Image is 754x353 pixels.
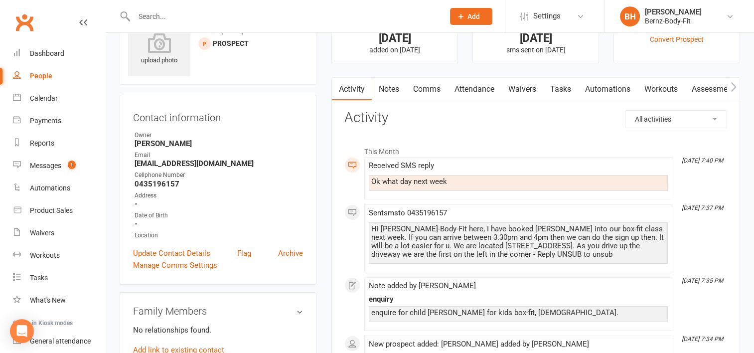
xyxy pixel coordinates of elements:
div: Product Sales [30,206,73,214]
a: Product Sales [13,199,105,222]
a: People [13,65,105,87]
a: Update Contact Details [133,247,210,259]
a: Convert Prospect [650,35,704,43]
div: [DATE] [482,33,590,43]
a: Manage Comms Settings [133,259,217,271]
div: Note added by [PERSON_NAME] [369,282,668,290]
a: Flag [237,247,251,259]
button: Add [450,8,492,25]
div: BH [620,6,640,26]
div: enquiry [369,295,668,304]
strong: - [135,219,303,228]
a: Attendance [448,78,501,101]
div: New prospect added: [PERSON_NAME] added by [PERSON_NAME] [369,340,668,349]
div: Address [135,191,303,200]
div: Ok what day next week [371,177,665,186]
div: enquire for child [PERSON_NAME] for kids box-fit, [DEMOGRAPHIC_DATA]. [371,309,665,317]
div: General attendance [30,337,91,345]
div: Reports [30,139,54,147]
div: Tasks [30,274,48,282]
i: [DATE] 7:34 PM [682,336,723,343]
div: Received SMS reply [369,162,668,170]
span: Sent sms to 0435196157 [369,208,447,217]
div: What's New [30,296,66,304]
a: Clubworx [12,10,37,35]
div: Messages [30,162,61,170]
a: Dashboard [13,42,105,65]
strong: 0435196157 [135,179,303,188]
a: Comms [406,78,448,101]
h3: Activity [344,110,727,126]
li: This Month [344,141,727,157]
a: Assessments [685,78,746,101]
a: Automations [13,177,105,199]
div: [DATE] [341,33,449,43]
div: Open Intercom Messenger [10,319,34,343]
p: sms sent on [DATE] [482,46,590,54]
div: [PERSON_NAME] [645,7,702,16]
i: [DATE] 7:37 PM [682,204,723,211]
a: Tasks [543,78,578,101]
div: Date of Birth [135,211,303,220]
a: Payments [13,110,105,132]
a: Reports [13,132,105,155]
a: Automations [578,78,637,101]
strong: [EMAIL_ADDRESS][DOMAIN_NAME] [135,159,303,168]
div: Owner [135,131,303,140]
div: People [30,72,52,80]
div: Hi [PERSON_NAME]-Body-Fit here, I have booked [PERSON_NAME] into our box-fit class next week. If ... [371,225,665,259]
strong: - [135,199,303,208]
div: Bernz-Body-Fit [645,16,702,25]
a: General attendance kiosk mode [13,330,105,353]
i: [DATE] 7:35 PM [682,277,723,284]
a: Workouts [13,244,105,267]
span: Settings [533,5,561,27]
div: Location [135,231,303,240]
snap: prospect [213,39,249,47]
a: Archive [278,247,303,259]
div: Calendar [30,94,58,102]
a: What's New [13,289,105,312]
div: Automations [30,184,70,192]
div: Waivers [30,229,54,237]
a: Workouts [637,78,685,101]
a: Activity [332,78,372,101]
a: Calendar [13,87,105,110]
a: Tasks [13,267,105,289]
div: Email [135,151,303,160]
div: Cellphone Number [135,171,303,180]
p: added on [DATE] [341,46,449,54]
a: Notes [372,78,406,101]
p: No relationships found. [133,324,303,336]
div: Dashboard [30,49,64,57]
span: 1 [68,161,76,169]
input: Search... [131,9,437,23]
strong: [PERSON_NAME] [135,139,303,148]
h3: Contact information [133,108,303,123]
div: upload photo [128,33,190,66]
div: Workouts [30,251,60,259]
span: Add [467,12,480,20]
a: Waivers [501,78,543,101]
h3: Family Members [133,306,303,317]
a: Messages 1 [13,155,105,177]
div: Payments [30,117,61,125]
i: [DATE] 7:40 PM [682,157,723,164]
a: Waivers [13,222,105,244]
